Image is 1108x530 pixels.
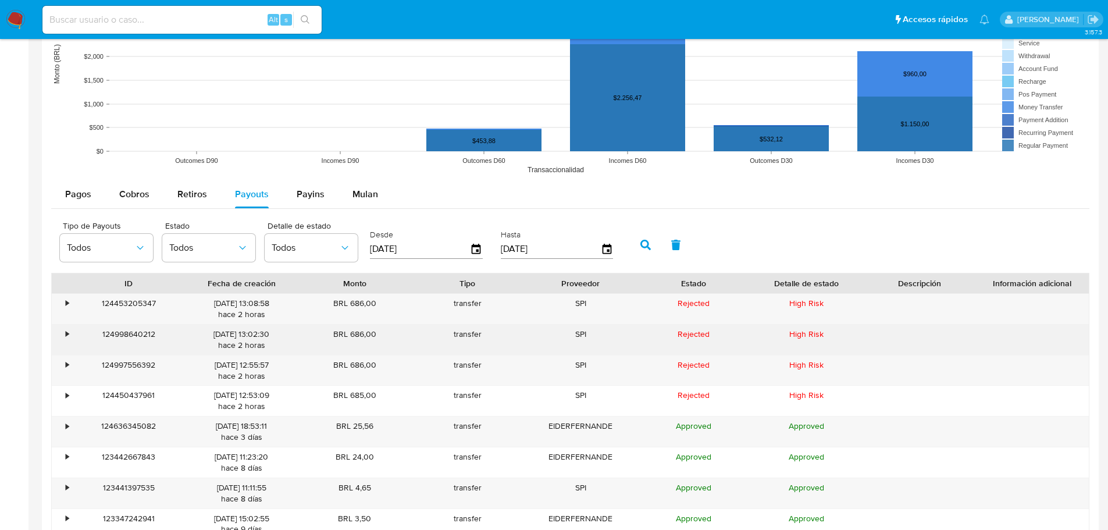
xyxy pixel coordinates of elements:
[1087,13,1099,26] a: Salir
[903,13,968,26] span: Accesos rápidos
[293,12,317,28] button: search-icon
[979,15,989,24] a: Notificaciones
[284,14,288,25] span: s
[1085,27,1102,37] span: 3.157.3
[269,14,278,25] span: Alt
[42,12,322,27] input: Buscar usuario o caso...
[1017,14,1083,25] p: nicolas.tyrkiel@mercadolibre.com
